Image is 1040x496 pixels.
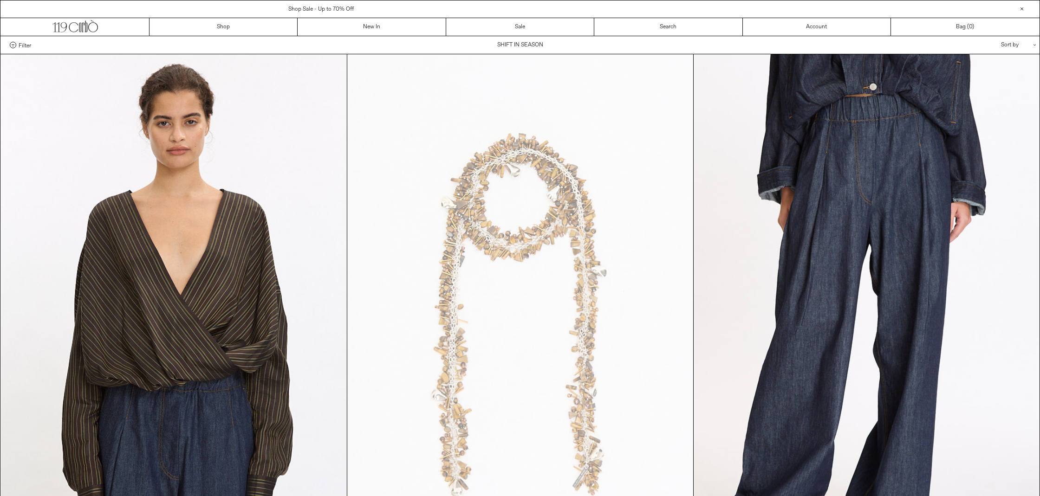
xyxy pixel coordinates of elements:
[288,6,354,13] a: Shop Sale - Up to 70% Off
[19,42,31,48] span: Filter
[298,18,446,36] a: New In
[149,18,298,36] a: Shop
[969,23,972,31] span: 0
[446,18,594,36] a: Sale
[947,36,1030,54] div: Sort by
[743,18,891,36] a: Account
[594,18,742,36] a: Search
[891,18,1039,36] a: Bag ()
[969,23,974,31] span: )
